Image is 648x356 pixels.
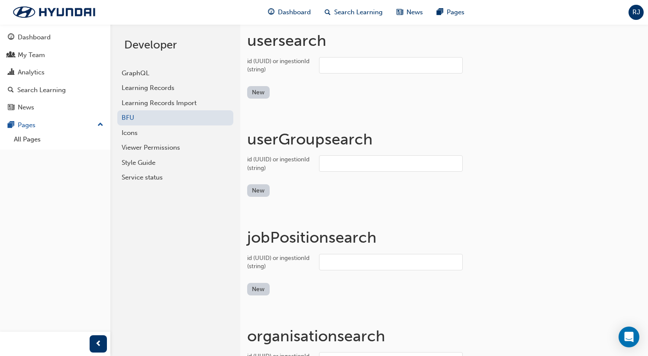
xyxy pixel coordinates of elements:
[117,96,233,111] a: Learning Records Import
[406,7,423,17] span: News
[247,31,641,50] h1: user search
[117,80,233,96] a: Learning Records
[261,3,318,21] a: guage-iconDashboard
[122,173,229,183] div: Service status
[3,29,107,45] a: Dashboard
[247,155,312,172] div: id (UUID) or ingestionId (string)
[247,130,641,149] h1: userGroup search
[18,67,45,77] div: Analytics
[3,117,107,133] button: Pages
[397,7,403,18] span: news-icon
[122,143,229,153] div: Viewer Permissions
[8,51,14,59] span: people-icon
[117,125,233,141] a: Icons
[122,158,229,168] div: Style Guide
[430,3,471,21] a: pages-iconPages
[122,128,229,138] div: Icons
[18,50,45,60] div: My Team
[247,283,270,295] button: New
[3,82,107,98] a: Search Learning
[390,3,430,21] a: news-iconNews
[122,98,229,108] div: Learning Records Import
[319,155,463,172] input: id (UUID) or ingestionId (string)
[447,7,464,17] span: Pages
[117,110,233,125] a: BFU
[122,68,229,78] div: GraphQL
[278,7,311,17] span: Dashboard
[8,34,14,42] span: guage-icon
[8,87,14,94] span: search-icon
[3,64,107,80] a: Analytics
[95,339,102,350] span: prev-icon
[124,38,226,52] h2: Developer
[247,254,312,271] div: id (UUID) or ingestionId (string)
[334,7,383,17] span: Search Learning
[318,3,390,21] a: search-iconSearch Learning
[268,7,274,18] span: guage-icon
[18,120,35,130] div: Pages
[18,103,34,112] div: News
[122,83,229,93] div: Learning Records
[3,28,107,117] button: DashboardMy TeamAnalyticsSearch LearningNews
[632,7,640,17] span: RJ
[97,119,103,131] span: up-icon
[18,32,51,42] div: Dashboard
[3,47,107,63] a: My Team
[319,57,463,74] input: id (UUID) or ingestionId (string)
[247,327,641,346] h1: organisation search
[8,122,14,129] span: pages-icon
[437,7,443,18] span: pages-icon
[247,57,312,74] div: id (UUID) or ingestionId (string)
[325,7,331,18] span: search-icon
[8,69,14,77] span: chart-icon
[3,99,107,115] a: News
[247,184,270,197] button: New
[17,85,66,95] div: Search Learning
[117,170,233,185] a: Service status
[247,86,270,99] button: New
[8,104,14,112] span: news-icon
[117,66,233,81] a: GraphQL
[319,254,463,270] input: id (UUID) or ingestionId (string)
[117,155,233,170] a: Style Guide
[10,133,107,146] a: All Pages
[629,5,644,20] button: RJ
[117,140,233,155] a: Viewer Permissions
[619,327,639,347] div: Open Intercom Messenger
[247,228,641,247] h1: jobPosition search
[4,3,104,21] img: Trak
